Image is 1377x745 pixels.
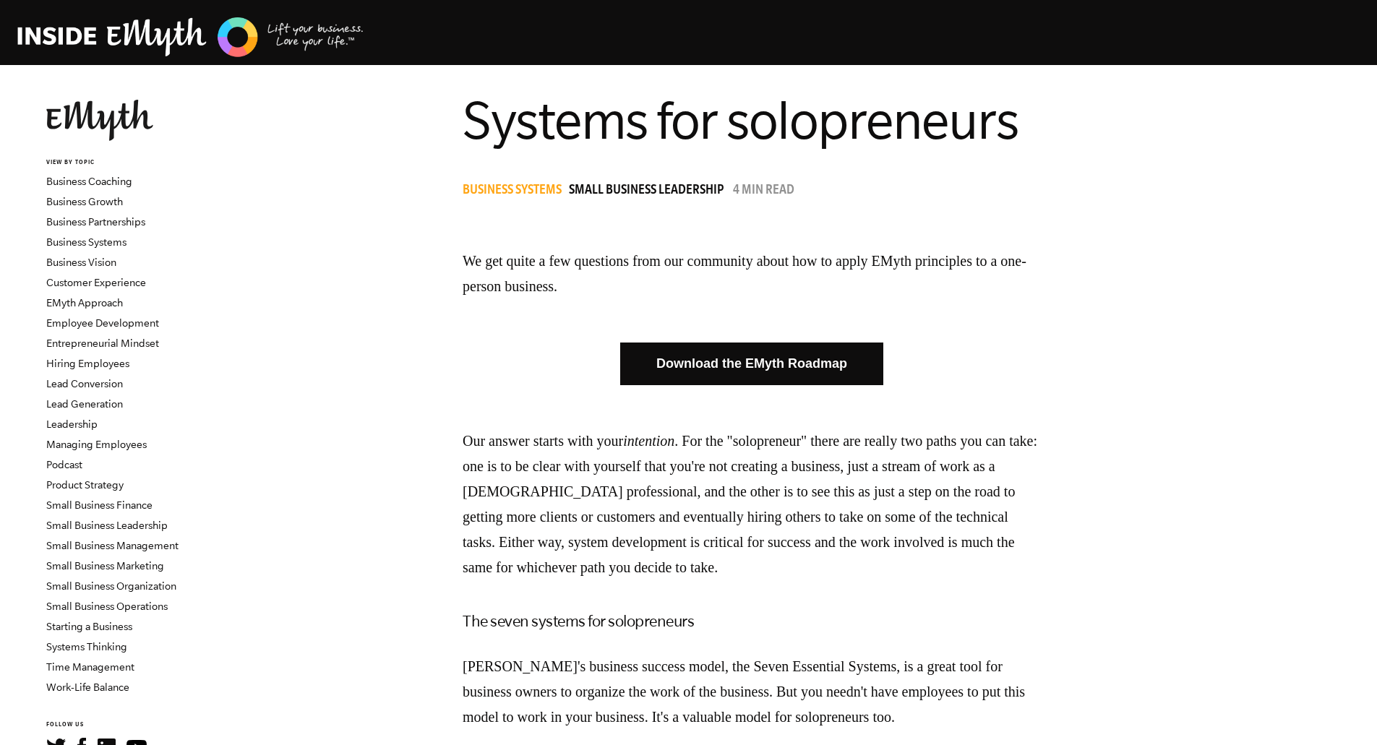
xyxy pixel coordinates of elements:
[46,661,134,673] a: Time Management
[46,439,147,450] a: Managing Employees
[463,90,1018,150] span: Systems for solopreneurs
[569,184,731,199] a: Small Business Leadership
[623,433,674,449] em: intention
[620,343,883,385] a: Download the EMyth Roadmap
[46,196,123,207] a: Business Growth
[17,15,364,59] img: EMyth Business Coaching
[46,720,220,730] h6: FOLLOW US
[46,158,220,168] h6: VIEW BY TOPIC
[46,479,124,491] a: Product Strategy
[46,580,176,592] a: Small Business Organization
[46,277,146,288] a: Customer Experience
[46,358,129,369] a: Hiring Employees
[46,641,127,653] a: Systems Thinking
[463,609,1041,632] h3: The seven systems for solopreneurs
[1305,676,1377,745] iframe: Chat Widget
[46,100,153,141] img: EMyth
[46,520,168,531] a: Small Business Leadership
[463,184,562,199] span: Business Systems
[46,236,126,248] a: Business Systems
[1305,676,1377,745] div: Chatwidget
[463,654,1041,730] p: [PERSON_NAME]'s business success model, the Seven Essential Systems, is a great tool for business...
[46,621,132,632] a: Starting a Business
[46,337,159,349] a: Entrepreneurial Mindset
[46,560,164,572] a: Small Business Marketing
[46,297,123,309] a: EMyth Approach
[569,184,724,199] span: Small Business Leadership
[463,249,1041,299] p: We get quite a few questions from our community about how to apply EMyth principles to a one-pers...
[46,398,123,410] a: Lead Generation
[463,184,569,199] a: Business Systems
[46,418,98,430] a: Leadership
[46,499,153,511] a: Small Business Finance
[46,540,179,551] a: Small Business Management
[46,378,123,389] a: Lead Conversion
[46,317,159,329] a: Employee Development
[733,184,794,199] p: 4 min read
[46,681,129,693] a: Work-Life Balance
[46,216,145,228] a: Business Partnerships
[46,459,82,470] a: Podcast
[46,600,168,612] a: Small Business Operations
[46,176,132,187] a: Business Coaching
[46,257,116,268] a: Business Vision
[463,429,1041,580] p: Our answer starts with your . For the "solopreneur" there are really two paths you can take: one ...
